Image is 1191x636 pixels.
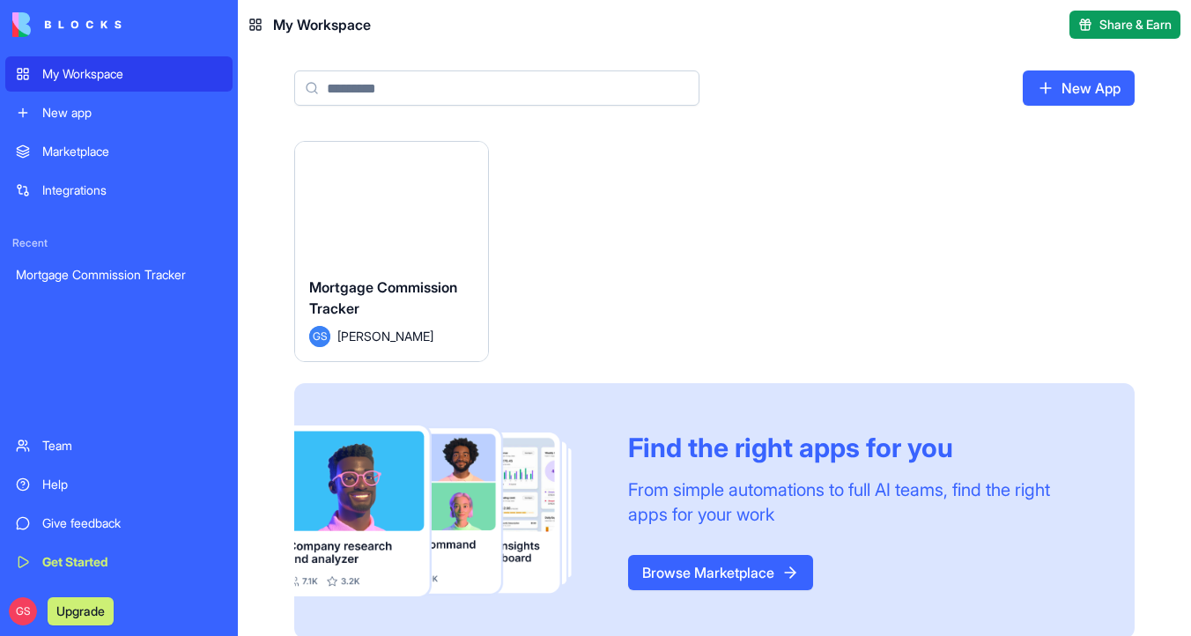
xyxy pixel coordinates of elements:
[5,56,233,92] a: My Workspace
[628,432,1092,463] div: Find the right apps for you
[42,476,222,493] div: Help
[5,257,233,292] a: Mortgage Commission Tracker
[42,553,222,571] div: Get Started
[42,143,222,160] div: Marketplace
[42,437,222,455] div: Team
[5,236,233,250] span: Recent
[5,134,233,169] a: Marketplace
[12,12,122,37] img: logo
[5,506,233,541] a: Give feedback
[273,14,371,35] span: My Workspace
[42,181,222,199] div: Integrations
[9,597,37,625] span: GS
[309,278,457,317] span: Mortgage Commission Tracker
[5,544,233,580] a: Get Started
[337,327,433,345] span: [PERSON_NAME]
[628,477,1092,527] div: From simple automations to full AI teams, find the right apps for your work
[1069,11,1180,39] button: Share & Earn
[42,104,222,122] div: New app
[309,326,330,347] span: GS
[5,428,233,463] a: Team
[1099,16,1172,33] span: Share & Earn
[5,467,233,502] a: Help
[294,141,489,362] a: Mortgage Commission TrackerGS[PERSON_NAME]
[5,95,233,130] a: New app
[628,555,813,590] a: Browse Marketplace
[42,514,222,532] div: Give feedback
[1023,70,1135,106] a: New App
[294,425,600,597] img: Frame_181_egmpey.png
[16,266,222,284] div: Mortgage Commission Tracker
[48,597,114,625] button: Upgrade
[42,65,222,83] div: My Workspace
[5,173,233,208] a: Integrations
[48,602,114,619] a: Upgrade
